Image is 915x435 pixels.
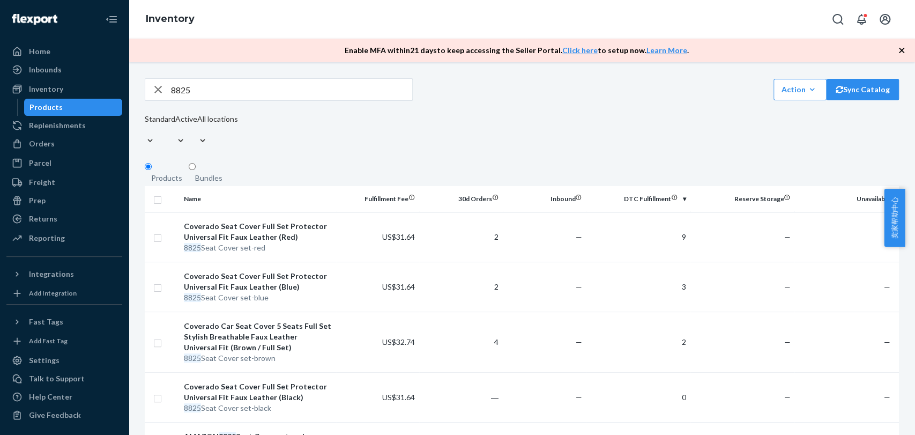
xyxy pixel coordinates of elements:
[189,163,196,170] input: Bundles
[29,269,74,279] div: Integrations
[29,213,57,224] div: Returns
[773,79,827,100] button: Action
[6,388,122,405] a: Help Center
[6,192,122,209] a: Prep
[184,321,332,353] div: Coverado Car Seat Cover 5 Seats Full Set Stylish Breathable Faux Leather Universal Fit (Brown / F...
[29,355,59,366] div: Settings
[6,230,122,247] a: Reporting
[575,393,582,402] span: —
[419,312,503,372] td: 4
[197,114,238,124] div: All locations
[382,393,415,402] span: US$31.64
[784,282,790,291] span: —
[195,173,222,183] div: Bundles
[6,352,122,369] a: Settings
[6,407,122,424] button: Give Feedback
[29,392,72,402] div: Help Center
[29,138,55,149] div: Orders
[784,393,790,402] span: —
[503,186,586,212] th: Inbound
[184,242,332,253] div: Seat Cover set-red
[782,84,819,95] div: Action
[145,163,152,170] input: Products
[145,114,175,124] div: Standard
[6,154,122,172] a: Parcel
[29,233,65,244] div: Reporting
[184,221,332,242] div: Coverado Seat Cover Full Set Protector Universal Fit Faux Leather (Red)
[884,189,905,247] button: 卖家帮助中心
[6,174,122,191] a: Freight
[382,337,415,346] span: US$32.74
[419,372,503,422] td: ―
[884,337,890,346] span: —
[575,232,582,241] span: —
[562,46,598,55] a: Click here
[345,45,689,56] p: Enable MFA within 21 days to keep accessing the Seller Portal. to setup now. .
[6,117,122,134] a: Replenishments
[794,186,899,212] th: Unavailable
[184,292,332,303] div: Seat Cover set-blue
[101,9,122,30] button: Close Navigation
[184,403,332,414] div: Seat Cover set-black
[184,243,201,252] em: 8825
[6,313,122,330] button: Fast Tags
[12,14,57,25] img: Flexport logo
[6,210,122,227] a: Returns
[175,114,197,124] div: Active
[6,80,122,98] a: Inventory
[29,84,63,94] div: Inventory
[6,287,122,300] a: Add Integration
[827,9,849,30] button: Open Search Box
[29,316,63,327] div: Fast Tags
[851,9,872,30] button: Open notifications
[29,102,63,113] div: Products
[586,262,690,312] td: 3
[575,282,582,291] span: —
[184,403,201,412] em: 8825
[586,312,690,372] td: 2
[29,410,81,421] div: Give Feedback
[646,46,687,55] a: Learn More
[184,293,201,302] em: 8825
[6,61,122,78] a: Inbounds
[184,271,332,292] div: Coverado Seat Cover Full Set Protector Universal Fit Faux Leather (Blue)
[690,186,795,212] th: Reserve Storage
[6,370,122,387] a: Talk to Support
[382,232,415,241] span: US$31.64
[151,173,182,183] div: Products
[171,79,412,100] input: Search inventory by name or sku
[6,335,122,348] a: Add Fast Tag
[586,186,690,212] th: DTC Fulfillment
[145,124,146,135] input: Standard
[575,337,582,346] span: —
[827,79,899,100] button: Sync Catalog
[586,372,690,422] td: 0
[197,124,198,135] input: All locations
[29,373,85,384] div: Talk to Support
[419,212,503,262] td: 2
[29,158,51,168] div: Parcel
[29,120,86,131] div: Replenishments
[29,46,50,57] div: Home
[784,337,790,346] span: —
[184,381,332,403] div: Coverado Seat Cover Full Set Protector Universal Fit Faux Leather (Black)
[184,353,201,363] em: 8825
[336,186,420,212] th: Fulfillment Fee
[784,232,790,241] span: —
[137,4,203,35] ol: breadcrumbs
[586,212,690,262] td: 9
[884,393,890,402] span: —
[884,282,890,291] span: —
[29,289,77,298] div: Add Integration
[874,9,896,30] button: Open account menu
[146,13,195,25] a: Inventory
[29,336,68,345] div: Add Fast Tag
[6,135,122,152] a: Orders
[29,195,46,206] div: Prep
[24,99,123,116] a: Products
[382,282,415,291] span: US$31.64
[419,262,503,312] td: 2
[419,186,503,212] th: 30d Orders
[29,177,55,188] div: Freight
